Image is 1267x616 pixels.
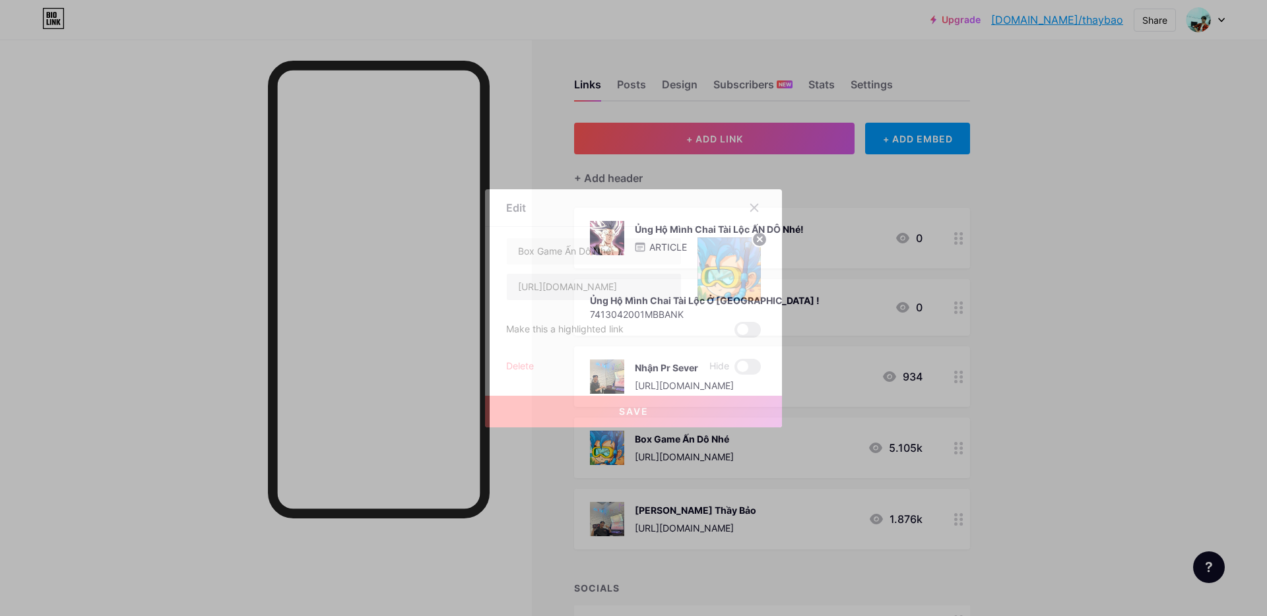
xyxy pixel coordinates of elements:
button: Save [485,396,782,427]
span: Save [619,406,649,417]
span: Hide [709,359,729,375]
div: Make this a highlighted link [506,322,624,338]
input: Title [507,238,681,264]
img: link_thumbnail [698,237,761,301]
div: Edit [506,200,526,216]
input: URL [507,274,681,300]
div: Delete [506,359,534,375]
